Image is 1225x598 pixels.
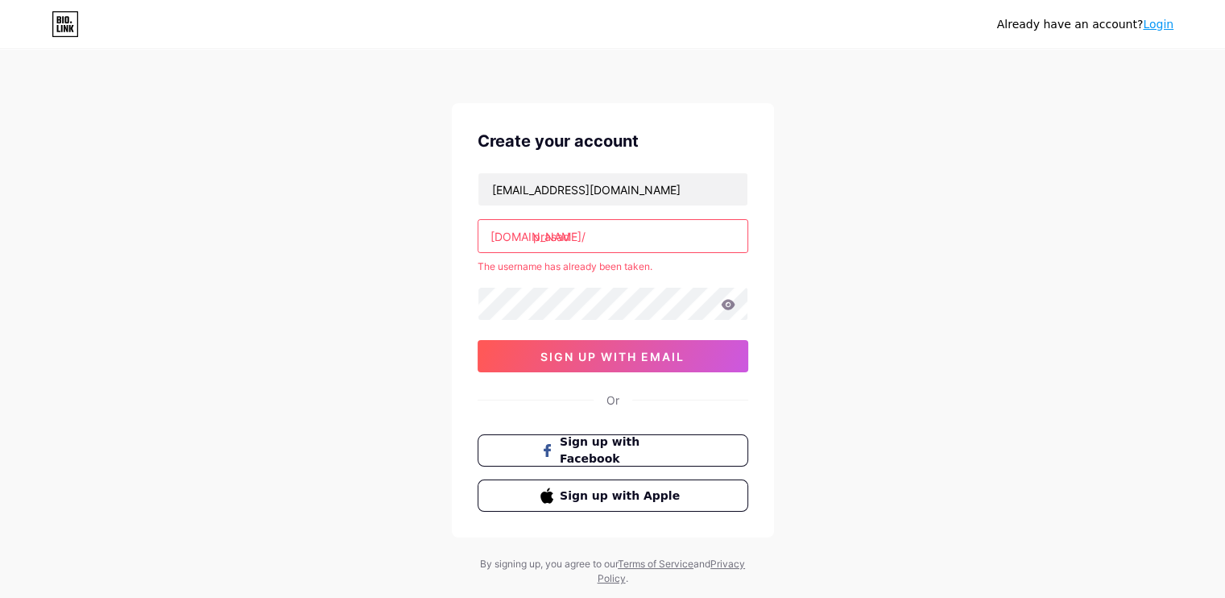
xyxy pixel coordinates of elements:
[560,488,685,505] span: Sign up with Apple
[478,480,748,512] button: Sign up with Apple
[997,16,1173,33] div: Already have an account?
[1143,18,1173,31] a: Login
[560,434,685,467] span: Sign up with Facebook
[540,350,685,363] span: sign up with email
[490,228,586,245] div: [DOMAIN_NAME]/
[478,173,747,206] input: Email
[478,340,748,372] button: sign up with email
[478,220,747,252] input: username
[478,260,748,274] div: The username has already been taken.
[478,434,748,467] button: Sign up with Facebook
[476,557,750,586] div: By signing up, you agree to our and .
[618,558,693,570] a: Terms of Service
[478,129,748,153] div: Create your account
[606,392,619,409] div: Or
